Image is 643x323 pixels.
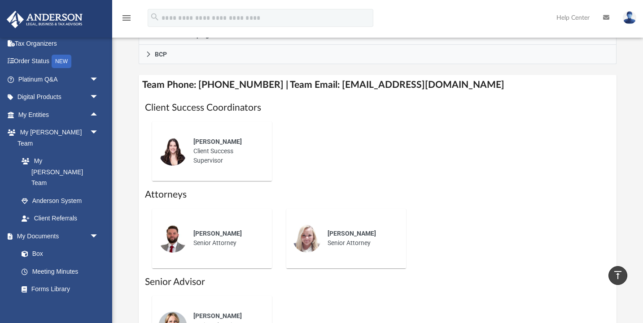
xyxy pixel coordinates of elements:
[145,276,610,289] h1: Senior Advisor
[150,12,160,22] i: search
[145,188,610,201] h1: Attorneys
[6,70,112,88] a: Platinum Q&Aarrow_drop_down
[13,280,103,298] a: Forms Library
[13,263,108,280] a: Meeting Minutes
[6,124,108,152] a: My [PERSON_NAME] Teamarrow_drop_down
[328,230,376,237] span: [PERSON_NAME]
[158,137,187,166] img: thumbnail
[6,227,108,245] a: My Documentsarrow_drop_down
[321,223,400,254] div: Senior Attorney
[623,11,636,24] img: User Pic
[193,312,242,319] span: [PERSON_NAME]
[90,70,108,89] span: arrow_drop_down
[155,32,209,38] span: Tax & Bookkeeping
[121,17,132,23] a: menu
[6,52,112,71] a: Order StatusNEW
[139,45,617,64] a: BCP
[155,51,167,57] span: BCP
[4,11,85,28] img: Anderson Advisors Platinum Portal
[139,75,617,95] h4: Team Phone: [PHONE_NUMBER] | Team Email: [EMAIL_ADDRESS][DOMAIN_NAME]
[90,124,108,142] span: arrow_drop_down
[13,210,108,228] a: Client Referrals
[6,34,112,52] a: Tax Organizers
[187,131,266,172] div: Client Success Supervisor
[145,101,610,114] h1: Client Success Coordinators
[608,266,627,285] a: vertical_align_top
[193,138,242,145] span: [PERSON_NAME]
[13,192,108,210] a: Anderson System
[13,245,103,263] a: Box
[612,270,623,280] i: vertical_align_top
[158,224,187,253] img: thumbnail
[293,224,321,253] img: thumbnail
[187,223,266,254] div: Senior Attorney
[90,106,108,124] span: arrow_drop_up
[52,55,71,68] div: NEW
[13,152,103,192] a: My [PERSON_NAME] Team
[193,230,242,237] span: [PERSON_NAME]
[121,13,132,23] i: menu
[90,88,108,107] span: arrow_drop_down
[90,227,108,245] span: arrow_drop_down
[6,106,112,124] a: My Entitiesarrow_drop_up
[6,88,112,106] a: Digital Productsarrow_drop_down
